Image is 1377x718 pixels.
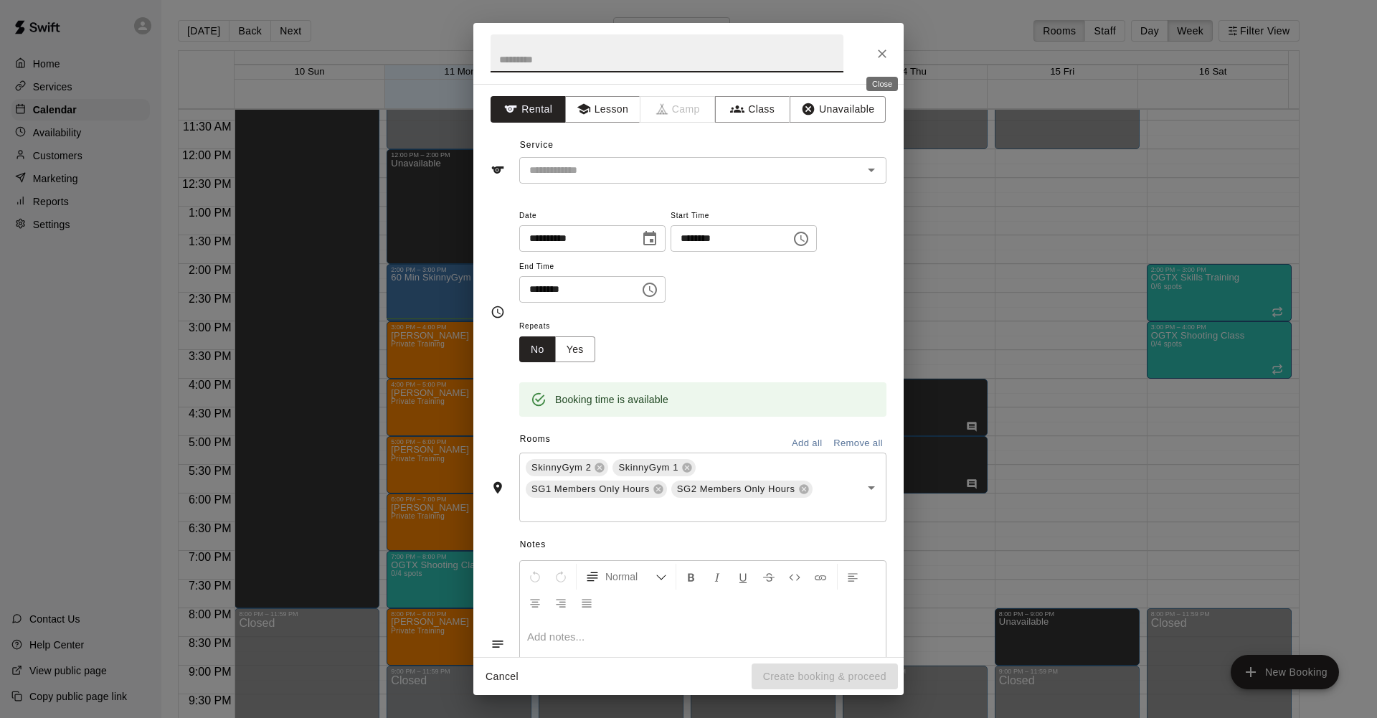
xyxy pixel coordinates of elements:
[705,564,729,590] button: Format Italics
[579,564,673,590] button: Formatting Options
[491,96,566,123] button: Rental
[523,564,547,590] button: Undo
[549,564,573,590] button: Redo
[731,564,755,590] button: Format Underline
[671,207,817,226] span: Start Time
[841,564,865,590] button: Left Align
[526,481,667,498] div: SG1 Members Only Hours
[605,570,656,584] span: Normal
[787,225,815,253] button: Choose time, selected time is 6:00 PM
[491,305,505,319] svg: Timing
[715,96,790,123] button: Class
[757,564,781,590] button: Format Strikethrough
[555,387,668,412] div: Booking time is available
[491,481,505,495] svg: Rooms
[520,534,886,557] span: Notes
[526,482,656,496] span: SG1 Members Only Hours
[861,160,881,180] button: Open
[519,258,666,277] span: End Time
[671,482,801,496] span: SG2 Members Only Hours
[491,637,505,651] svg: Notes
[869,41,895,67] button: Close
[479,663,525,690] button: Cancel
[671,481,813,498] div: SG2 Members Only Hours
[519,336,595,363] div: outlined button group
[565,96,640,123] button: Lesson
[635,275,664,304] button: Choose time, selected time is 6:30 PM
[555,336,595,363] button: Yes
[808,564,833,590] button: Insert Link
[519,317,607,336] span: Repeats
[523,590,547,615] button: Center Align
[861,478,881,498] button: Open
[790,96,886,123] button: Unavailable
[520,434,551,444] span: Rooms
[612,460,683,475] span: SkinnyGym 1
[491,163,505,177] svg: Service
[830,433,886,455] button: Remove all
[526,460,597,475] span: SkinnyGym 2
[526,459,608,476] div: SkinnyGym 2
[612,459,695,476] div: SkinnyGym 1
[679,564,704,590] button: Format Bold
[635,225,664,253] button: Choose date, selected date is Aug 12, 2025
[574,590,599,615] button: Justify Align
[519,336,556,363] button: No
[519,207,666,226] span: Date
[782,564,807,590] button: Insert Code
[640,96,716,123] span: Camps can only be created in the Services page
[866,77,898,91] div: Close
[520,140,554,150] span: Service
[549,590,573,615] button: Right Align
[784,433,830,455] button: Add all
